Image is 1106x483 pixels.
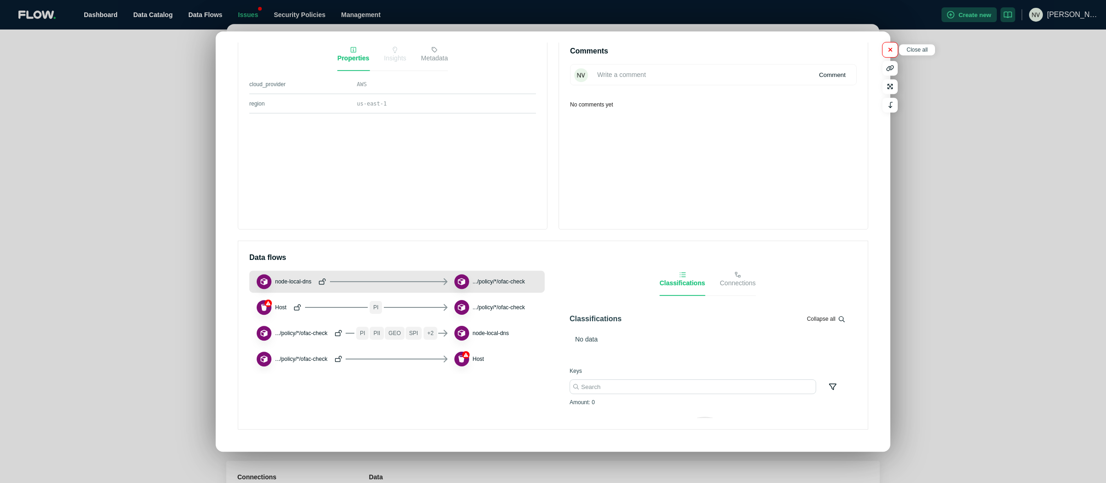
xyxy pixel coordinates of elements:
span: cloud_provider [249,81,357,88]
span: node-local-dns [473,330,509,336]
button: .../policy/*/ofac-check [473,304,525,311]
img: ApiEndpoint [457,303,466,312]
button: Host [275,304,287,311]
span: region [249,100,357,107]
span: + 2 [424,327,437,340]
button: Bucket [257,300,271,315]
img: ApiEndpoint [457,277,466,287]
span: Metadata [421,54,448,62]
div: Keys [570,366,846,376]
div: Collapse all [804,311,838,327]
span: Host [473,356,484,362]
button: Host [473,355,484,363]
button: Comment [812,67,853,82]
code: AWS [357,81,367,88]
h3: Comments [570,46,857,57]
button: BucketHostPIApiEndpoint.../policy/*/ofac-check [249,296,545,318]
p: Classifications [570,314,622,324]
span: Properties [337,54,369,62]
div: Applicationnode-local-dns [257,274,312,289]
button: Application [454,326,469,341]
span: Close all [906,45,928,54]
span: Insights [384,54,406,62]
h3: Data flows [249,252,857,263]
img: Application [259,277,269,287]
div: ApiEndpoint.../policy/*/ofac-check [454,274,525,289]
img: Application [457,329,466,338]
img: ApiEndpoint [259,329,269,338]
span: PI [356,327,369,340]
button: .../policy/*/ofac-check [473,278,525,285]
span: No data [570,336,603,343]
button: ApiEndpoint [257,352,271,366]
button: Applicationnode-local-dnsApiEndpoint.../policy/*/ofac-check [249,271,545,293]
span: .../policy/*/ofac-check [275,356,327,362]
div: ApiEndpoint.../policy/*/ofac-check [257,352,327,366]
button: Bucket [454,352,469,366]
div: Applicationnode-local-dns [454,326,509,341]
img: ApiEndpoint [259,354,269,364]
img: Bucket [259,303,269,312]
span: .../policy/*/ofac-check [275,330,327,336]
button: ApiEndpoint [454,300,469,315]
button: Application [257,274,271,289]
button: ApiEndpoint [454,274,469,289]
button: .../policy/*/ofac-check [275,355,327,363]
button: node-local-dns [473,330,509,337]
div: ApiEndpoint.../policy/*/ofac-check [257,326,327,341]
div: ApiEndpoint.../policy/*/ofac-check [454,300,525,315]
button: ApiEndpoint [257,326,271,341]
span: PII [370,327,384,340]
div: Amount: 0 [570,398,595,412]
span: SPI [406,327,422,340]
code: us-east-1 [357,100,387,107]
img: Bucket [457,354,466,364]
button: .../policy/*/ofac-check [275,330,327,337]
input: Search [570,379,816,394]
span: GEO [385,327,405,340]
span: PI [370,301,382,314]
div: No comments yet [570,101,857,108]
button: ApiEndpoint.../policy/*/ofac-checkPIPIIGEOSPI+2Applicationnode-local-dns [249,322,545,344]
input: Write a comment [570,64,857,85]
div: BucketHost [454,352,484,366]
button: Close all [899,44,935,55]
span: Connections [720,279,756,287]
button: node-local-dns [275,278,312,285]
span: Classifications [659,279,705,287]
div: BucketHost [257,300,287,315]
button: ApiEndpoint.../policy/*/ofac-checkBucketHost [249,348,545,370]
